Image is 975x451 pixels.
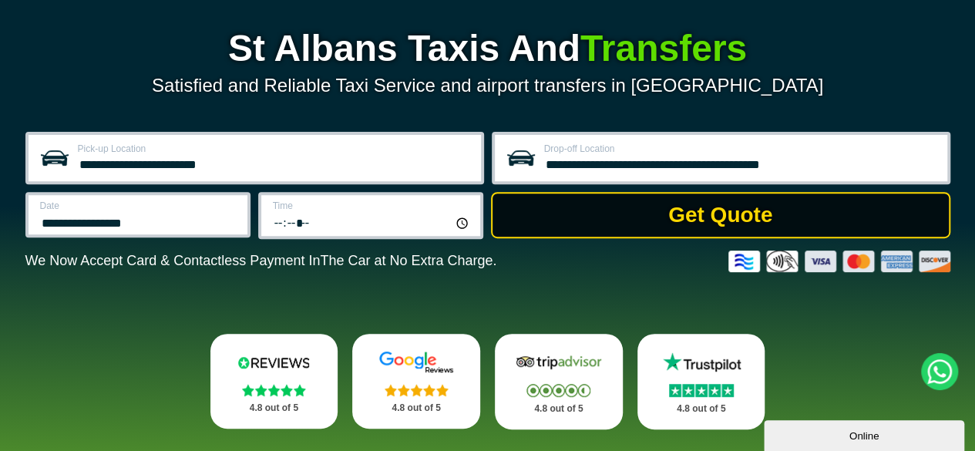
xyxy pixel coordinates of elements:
label: Date [40,201,238,210]
label: Time [273,201,471,210]
img: Trustpilot [655,351,748,374]
p: 4.8 out of 5 [369,399,463,418]
p: 4.8 out of 5 [227,399,321,418]
img: Stars [242,384,306,396]
p: Satisfied and Reliable Taxi Service and airport transfers in [GEOGRAPHIC_DATA] [25,75,950,96]
a: Trustpilot Stars 4.8 out of 5 [637,334,765,429]
iframe: chat widget [764,417,967,451]
img: Reviews.io [227,351,320,374]
img: Tripadvisor [513,351,605,374]
label: Pick-up Location [78,144,472,153]
img: Stars [669,384,734,397]
img: Credit And Debit Cards [728,251,950,272]
p: 4.8 out of 5 [654,399,748,419]
img: Stars [385,384,449,396]
span: The Car at No Extra Charge. [320,253,496,268]
span: Transfers [580,28,747,69]
img: Stars [526,384,590,397]
button: Get Quote [491,192,950,238]
a: Google Stars 4.8 out of 5 [352,334,480,429]
a: Tripadvisor Stars 4.8 out of 5 [495,334,623,429]
label: Drop-off Location [544,144,938,153]
img: Google [370,351,462,374]
p: We Now Accept Card & Contactless Payment In [25,253,497,269]
p: 4.8 out of 5 [512,399,606,419]
h1: St Albans Taxis And [25,30,950,67]
a: Reviews.io Stars 4.8 out of 5 [210,334,338,429]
